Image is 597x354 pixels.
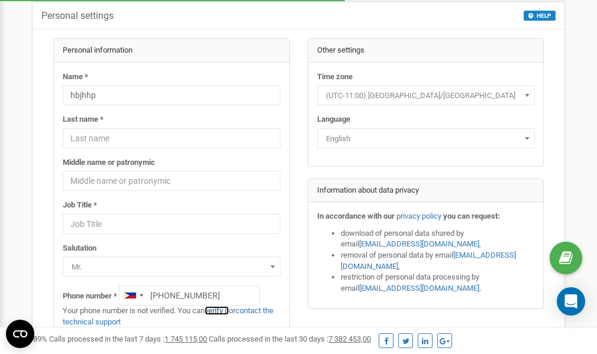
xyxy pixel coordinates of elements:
[63,256,280,277] span: Mr.
[359,239,479,248] a: [EMAIL_ADDRESS][DOMAIN_NAME]
[341,250,535,272] li: removal of personal data by email ,
[120,286,147,305] div: Telephone country code
[41,11,114,21] h5: Personal settings
[308,179,544,203] div: Information about data privacy
[209,334,371,343] span: Calls processed in the last 30 days :
[63,72,88,83] label: Name *
[63,200,97,211] label: Job Title *
[317,114,350,125] label: Language
[205,306,229,315] a: verify it
[317,212,395,220] strong: In accordance with our
[164,334,207,343] u: 1 745 115,00
[49,334,207,343] span: Calls processed in the last 7 days :
[119,285,260,306] input: +1-800-555-55-55
[63,214,280,234] input: Job Title
[63,85,280,105] input: Name
[341,272,535,294] li: restriction of personal data processing by email .
[63,171,280,191] input: Middle name or patronymic
[54,39,289,63] div: Personal information
[63,128,280,148] input: Last name
[328,334,371,343] u: 7 382 453,00
[321,87,531,104] span: (UTC-11:00) Pacific/Midway
[63,306,273,326] a: contact the technical support
[359,284,479,293] a: [EMAIL_ADDRESS][DOMAIN_NAME]
[308,39,544,63] div: Other settings
[557,287,585,316] div: Open Intercom Messenger
[443,212,500,220] strong: you can request:
[317,72,353,83] label: Time zone
[6,320,34,348] button: Open CMP widget
[63,306,280,327] p: Your phone number is not verified. You can or
[67,259,276,275] span: Mr.
[317,128,535,148] span: English
[341,228,535,250] li: download of personal data shared by email ,
[321,131,531,147] span: English
[317,85,535,105] span: (UTC-11:00) Pacific/Midway
[396,212,441,220] a: privacy policy
[341,251,516,271] a: [EMAIL_ADDRESS][DOMAIN_NAME]
[63,114,104,125] label: Last name *
[63,243,96,254] label: Salutation
[524,11,556,21] button: HELP
[63,157,155,168] label: Middle name or patronymic
[63,291,117,302] label: Phone number *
